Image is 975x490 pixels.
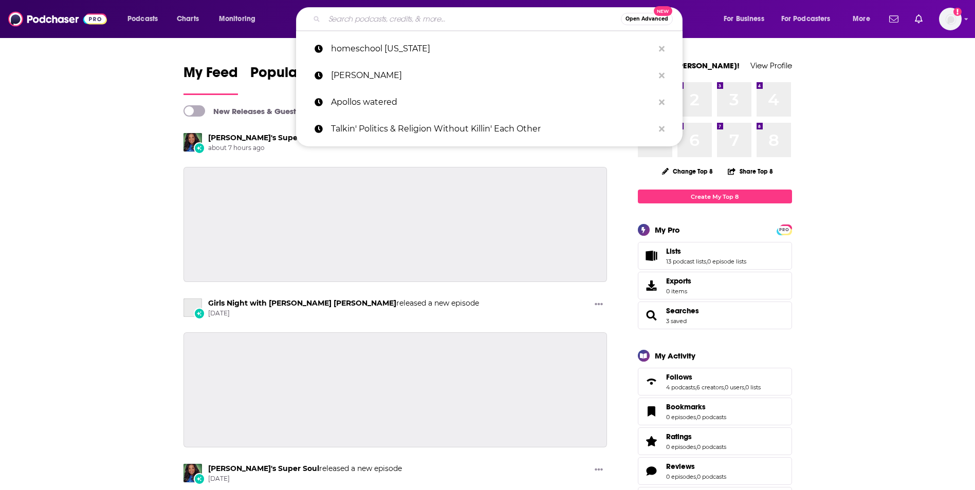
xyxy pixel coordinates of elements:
[666,306,699,315] a: Searches
[744,384,745,391] span: ,
[296,62,683,89] a: [PERSON_NAME]
[666,432,726,441] a: Ratings
[212,11,269,27] button: open menu
[666,372,761,382] a: Follows
[666,288,691,295] span: 0 items
[208,298,479,308] h3: released a new episode
[8,9,107,29] img: Podchaser - Follow, Share and Rate Podcasts
[127,12,158,26] span: Podcasts
[183,133,202,152] img: Oprah's Super Soul
[666,432,692,441] span: Ratings
[638,272,792,299] a: Exports
[778,225,790,233] a: PRO
[666,402,706,411] span: Bookmarks
[778,226,790,234] span: PRO
[696,473,697,480] span: ,
[697,473,726,480] a: 0 podcasts
[666,384,695,391] a: 4 podcasts
[638,61,740,70] a: Welcome [PERSON_NAME]!
[666,247,681,256] span: Lists
[696,413,697,421] span: ,
[641,278,662,293] span: Exports
[331,116,654,142] p: Talkin' Politics & Religion Without Killin' Each Other
[208,309,479,318] span: [DATE]
[716,11,777,27] button: open menu
[666,413,696,421] a: 0 episodes
[666,402,726,411] a: Bookmarks
[170,11,205,27] a: Charts
[939,8,962,30] button: Show profile menu
[641,434,662,448] a: Ratings
[296,35,683,62] a: homeschool [US_STATE]
[666,473,696,480] a: 0 episodes
[591,464,607,477] button: Show More Button
[666,247,746,256] a: Lists
[250,64,338,87] span: Popular Feed
[696,384,724,391] a: 6 creators
[666,372,692,382] span: Follows
[306,7,692,31] div: Search podcasts, credits, & more...
[666,258,706,265] a: 13 podcast lists
[591,298,607,311] button: Show More Button
[666,462,726,471] a: Reviews
[781,12,831,26] span: For Podcasters
[641,464,662,478] a: Reviews
[183,64,238,87] span: My Feed
[641,374,662,389] a: Follows
[745,384,761,391] a: 0 lists
[656,165,720,178] button: Change Top 8
[725,384,744,391] a: 0 users
[250,64,338,95] a: Popular Feed
[697,443,726,450] a: 0 podcasts
[696,443,697,450] span: ,
[939,8,962,30] img: User Profile
[194,142,205,154] div: New Episode
[208,464,402,474] h3: released a new episode
[666,317,687,325] a: 3 saved
[331,35,654,62] p: homeschool minnesota
[641,404,662,419] a: Bookmarks
[208,133,319,142] a: Oprah's Super Soul
[666,443,696,450] a: 0 episodes
[695,384,696,391] span: ,
[845,11,883,27] button: open menu
[638,242,792,270] span: Lists
[638,457,792,485] span: Reviews
[194,473,205,484] div: New Episode
[183,298,202,317] a: Girls Night with Stephanie May Wilson
[296,89,683,116] a: Apollos watered
[208,133,402,143] h3: released a new episode
[208,144,402,153] span: about 7 hours ago
[727,161,774,181] button: Share Top 8
[638,190,792,203] a: Create My Top 8
[621,13,673,25] button: Open AdvancedNew
[626,16,668,22] span: Open Advanced
[654,6,672,16] span: New
[885,10,903,28] a: Show notifications dropdown
[638,301,792,329] span: Searches
[183,64,238,95] a: My Feed
[697,413,726,421] a: 0 podcasts
[194,308,205,319] div: New Episode
[183,105,319,117] a: New Releases & Guests Only
[655,351,695,361] div: My Activity
[666,276,691,286] span: Exports
[853,12,870,26] span: More
[953,8,962,16] svg: Add a profile image
[641,249,662,263] a: Lists
[638,368,792,395] span: Follows
[219,12,255,26] span: Monitoring
[655,225,680,235] div: My Pro
[324,11,621,27] input: Search podcasts, credits, & more...
[208,298,396,308] a: Girls Night with Stephanie May Wilson
[775,11,845,27] button: open menu
[177,12,199,26] span: Charts
[183,464,202,482] img: Oprah's Super Soul
[641,308,662,323] a: Searches
[208,464,319,473] a: Oprah's Super Soul
[120,11,171,27] button: open menu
